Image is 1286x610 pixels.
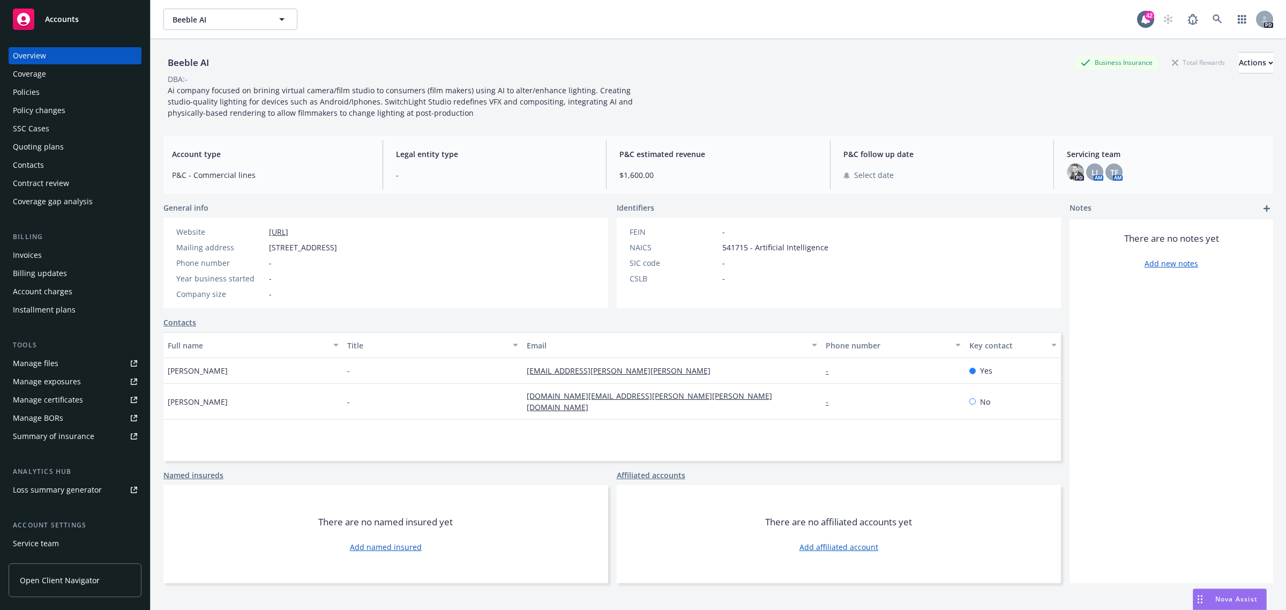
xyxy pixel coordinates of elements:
a: Add new notes [1145,258,1198,269]
span: - [722,226,725,237]
a: Policy changes [9,102,141,119]
a: add [1260,202,1273,215]
span: - [269,273,272,284]
div: SSC Cases [13,120,49,137]
div: Year business started [176,273,265,284]
a: Start snowing [1157,9,1179,30]
div: Policies [13,84,40,101]
span: Yes [980,365,992,376]
span: Select date [854,169,894,181]
div: Drag to move [1193,589,1207,609]
span: LI [1091,167,1098,178]
span: Beeble AI [173,14,265,25]
div: FEIN [630,226,718,237]
a: Manage exposures [9,373,141,390]
div: Coverage [13,65,46,83]
div: Contract review [13,175,69,192]
div: Manage certificates [13,391,83,408]
div: Beeble AI [163,56,213,70]
span: - [269,257,272,269]
div: Analytics hub [9,466,141,477]
span: - [347,365,350,376]
span: There are no named insured yet [318,516,453,529]
a: - [826,397,837,407]
span: There are no affiliated accounts yet [765,516,912,529]
a: Overview [9,47,141,64]
div: Billing [9,232,141,242]
a: Billing updates [9,265,141,282]
div: Overview [13,47,46,64]
a: Add named insured [350,541,422,553]
button: Key contact [965,332,1061,358]
span: Notes [1070,202,1091,215]
div: Policy changes [13,102,65,119]
span: Identifiers [617,202,654,213]
a: Account charges [9,283,141,300]
span: Account type [172,148,370,160]
span: [PERSON_NAME] [168,396,228,407]
div: Company size [176,288,265,300]
a: [URL] [269,227,288,237]
span: Ai company focused on brining virtual camera/film studio to consumers (film makers) using AI to a... [168,85,635,118]
a: Contract review [9,175,141,192]
a: Report a Bug [1182,9,1203,30]
a: Policies [9,84,141,101]
a: Named insureds [163,470,223,481]
span: - [722,257,725,269]
button: Beeble AI [163,9,297,30]
span: $1,600.00 [619,169,817,181]
div: Mailing address [176,242,265,253]
div: Key contact [969,340,1045,351]
a: Search [1207,9,1228,30]
div: Manage files [13,355,58,372]
span: P&C - Commercial lines [172,169,370,181]
div: Total Rewards [1167,56,1230,69]
a: Summary of insurance [9,428,141,445]
span: Nova Assist [1215,594,1258,604]
a: [EMAIL_ADDRESS][PERSON_NAME][PERSON_NAME] [527,366,719,376]
div: Loss summary generator [13,481,102,499]
span: P&C follow up date [843,148,1041,160]
span: - [396,169,594,181]
div: Summary of insurance [13,428,94,445]
div: Website [176,226,265,237]
span: P&C estimated revenue [619,148,817,160]
a: Accounts [9,4,141,34]
div: Installment plans [13,301,76,318]
span: No [980,396,990,407]
span: Open Client Navigator [20,575,100,586]
span: Legal entity type [396,148,594,160]
div: SIC code [630,257,718,269]
a: Contacts [9,157,141,174]
div: Manage exposures [13,373,81,390]
div: Actions [1239,53,1273,73]
div: Full name [168,340,327,351]
a: [DOMAIN_NAME][EMAIL_ADDRESS][PERSON_NAME][PERSON_NAME][DOMAIN_NAME] [527,391,772,412]
span: - [269,288,272,300]
a: Add affiliated account [799,541,878,553]
span: General info [163,202,208,213]
span: [PERSON_NAME] [168,365,228,376]
button: Nova Assist [1193,589,1267,610]
a: Contacts [163,317,196,328]
button: Phone number [821,332,965,358]
a: Switch app [1231,9,1253,30]
div: Manage BORs [13,410,63,427]
div: CSLB [630,273,718,284]
button: Email [522,332,821,358]
div: Account settings [9,520,141,531]
div: Phone number [176,257,265,269]
a: Installment plans [9,301,141,318]
button: Full name [163,332,343,358]
a: Quoting plans [9,138,141,155]
a: Coverage gap analysis [9,193,141,210]
a: Sales relationships [9,553,141,570]
span: [STREET_ADDRESS] [269,242,337,253]
div: Service team [13,535,59,552]
a: Affiliated accounts [617,470,685,481]
span: There are no notes yet [1124,232,1219,245]
a: Loss summary generator [9,481,141,499]
div: Phone number [826,340,949,351]
div: 42 [1145,11,1154,20]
